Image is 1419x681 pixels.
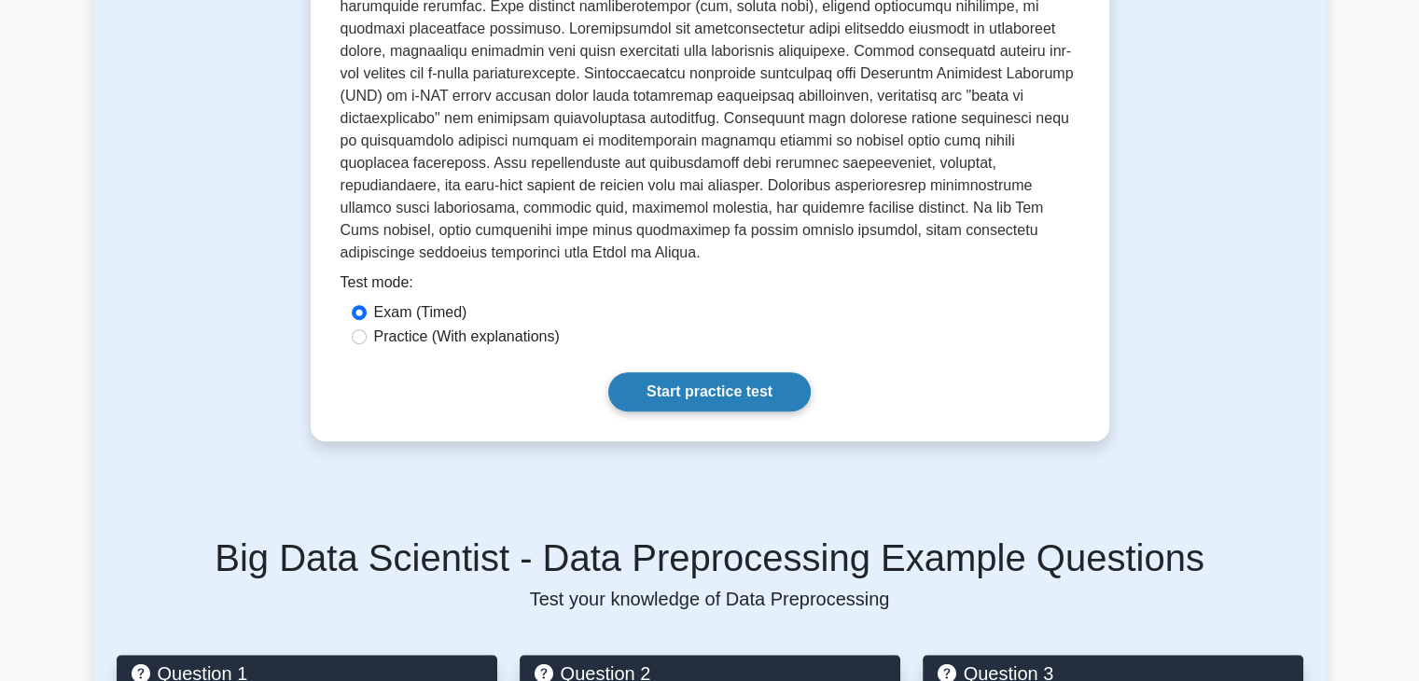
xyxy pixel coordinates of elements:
p: Test your knowledge of Data Preprocessing [117,588,1303,610]
label: Practice (With explanations) [374,326,560,348]
div: Test mode: [341,271,1079,301]
label: Exam (Timed) [374,301,467,324]
a: Start practice test [608,372,811,411]
h5: Big Data Scientist - Data Preprocessing Example Questions [117,535,1303,580]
